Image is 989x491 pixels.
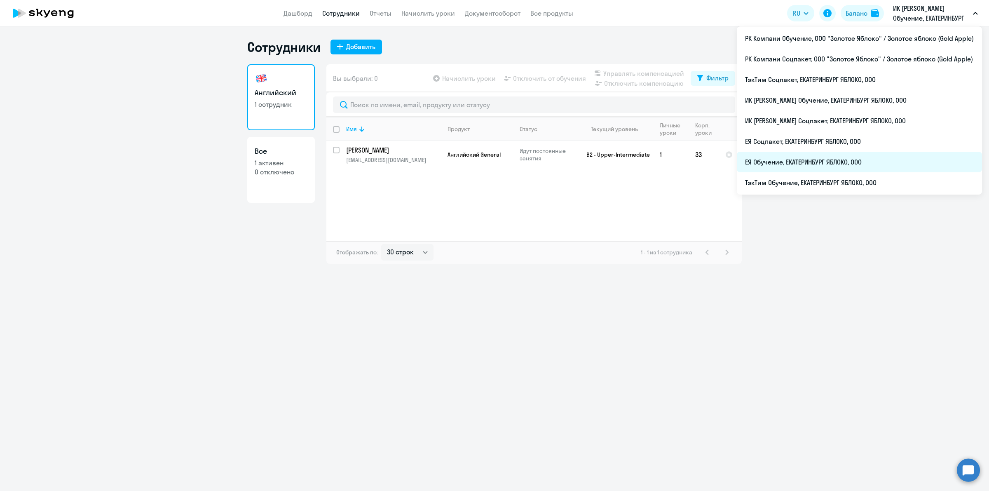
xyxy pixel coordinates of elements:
[583,125,653,133] div: Текущий уровень
[448,125,470,133] div: Продукт
[641,249,692,256] span: 1 - 1 из 1 сотрудника
[841,5,884,21] button: Балансbalance
[401,9,455,17] a: Начислить уроки
[284,9,312,17] a: Дашборд
[333,96,735,113] input: Поиск по имени, email, продукту или статусу
[660,122,683,136] div: Личные уроки
[255,146,307,157] h3: Все
[255,158,307,167] p: 1 активен
[787,5,814,21] button: RU
[465,9,520,17] a: Документооборот
[346,156,441,164] p: [EMAIL_ADDRESS][DOMAIN_NAME]
[255,72,268,85] img: english
[346,146,441,155] a: [PERSON_NAME]
[247,64,315,130] a: Английский1 сотрудник
[577,141,653,168] td: B2 - Upper-Intermediate
[322,9,360,17] a: Сотрудники
[893,3,970,23] p: ИК [PERSON_NAME] Обучение, ЕКАТЕРИНБУРГ ЯБЛОКО, ООО
[689,141,719,168] td: 33
[706,73,729,83] div: Фильтр
[793,8,800,18] span: RU
[247,137,315,203] a: Все1 активен0 отключено
[346,125,357,133] div: Имя
[333,73,378,83] span: Вы выбрали: 0
[889,3,982,23] button: ИК [PERSON_NAME] Обучение, ЕКАТЕРИНБУРГ ЯБЛОКО, ООО
[520,147,576,162] p: Идут постоянные занятия
[255,87,307,98] h3: Английский
[448,151,501,158] span: Английский General
[330,40,382,54] button: Добавить
[448,125,513,133] div: Продукт
[255,100,307,109] p: 1 сотрудник
[653,141,689,168] td: 1
[695,122,713,136] div: Корп. уроки
[520,125,576,133] div: Статус
[255,167,307,176] p: 0 отключено
[346,42,375,52] div: Добавить
[691,71,735,86] button: Фильтр
[530,9,573,17] a: Все продукты
[520,125,537,133] div: Статус
[695,122,718,136] div: Корп. уроки
[346,125,441,133] div: Имя
[737,26,982,195] ul: RU
[336,249,378,256] span: Отображать по:
[346,146,439,155] p: [PERSON_NAME]
[846,8,867,18] div: Баланс
[660,122,688,136] div: Личные уроки
[370,9,391,17] a: Отчеты
[247,39,321,55] h1: Сотрудники
[591,125,638,133] div: Текущий уровень
[871,9,879,17] img: balance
